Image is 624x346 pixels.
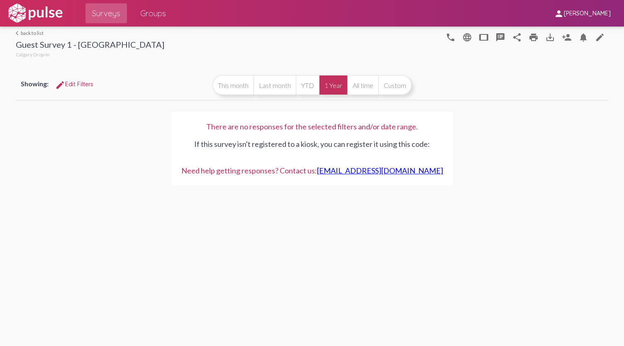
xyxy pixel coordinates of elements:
mat-icon: Share [512,32,522,42]
button: All time [347,75,378,95]
a: edit [592,29,608,45]
mat-icon: tablet [479,32,489,42]
a: [EMAIL_ADDRESS][DOMAIN_NAME] [317,166,443,175]
button: Download [542,29,558,45]
span: [PERSON_NAME] [564,10,611,17]
mat-icon: Edit Filters [55,80,65,90]
div: Guest Survey 1 - [GEOGRAPHIC_DATA] [16,39,164,51]
a: print [525,29,542,45]
button: tablet [475,29,492,45]
mat-icon: person [554,9,564,19]
button: Last month [253,75,296,95]
div: There are no responses for the selected filters and/or date range. [181,122,443,131]
a: Groups [134,3,173,23]
button: speaker_notes [492,29,509,45]
span: Showing: [21,80,49,88]
mat-icon: Person [562,32,572,42]
a: Surveys [85,3,127,23]
mat-icon: language [462,32,472,42]
span: Groups [140,6,166,21]
button: This month [212,75,253,95]
button: 1 Year [319,75,347,95]
div: If this survey isn't registered to a kiosk, you can register it using this code: [181,131,443,161]
button: [PERSON_NAME] [547,5,617,21]
button: Custom [378,75,412,95]
div: Need help getting responses? Contact us: [181,166,443,175]
button: Person [558,29,575,45]
mat-icon: arrow_back_ios [16,31,21,36]
img: white-logo.svg [7,3,64,24]
mat-icon: Download [545,32,555,42]
mat-icon: language [446,32,456,42]
span: Edit Filters [55,80,93,88]
mat-icon: speaker_notes [495,32,505,42]
span: Calgary Drop-In [16,51,50,58]
button: language [459,29,475,45]
span: Surveys [92,6,120,21]
button: Share [509,29,525,45]
mat-icon: print [529,32,539,42]
button: Edit FiltersEdit Filters [49,77,100,92]
button: Bell [575,29,592,45]
mat-icon: Bell [578,32,588,42]
a: back to list [16,30,164,36]
button: language [442,29,459,45]
button: YTD [296,75,319,95]
mat-icon: edit [595,32,605,42]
